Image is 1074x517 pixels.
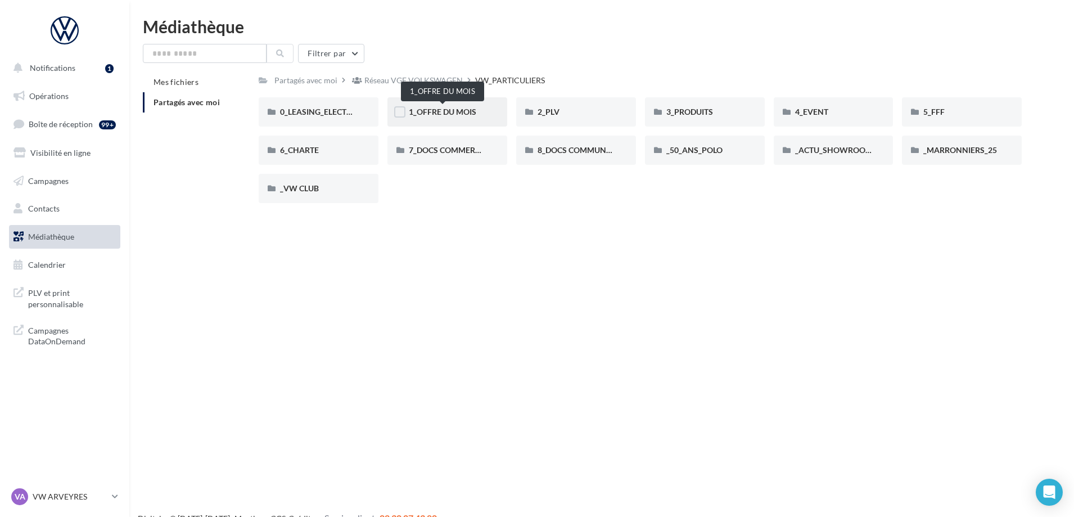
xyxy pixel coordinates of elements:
span: 3_PRODUITS [666,107,713,116]
span: Contacts [28,204,60,213]
a: Boîte de réception99+ [7,112,123,136]
span: Visibilité en ligne [30,148,91,158]
span: 4_EVENT [795,107,828,116]
span: 7_DOCS COMMERCIAUX [409,145,499,155]
button: Notifications 1 [7,56,118,80]
span: Campagnes DataOnDemand [28,323,116,347]
button: Filtrer par [298,44,364,63]
span: Médiathèque [28,232,74,241]
a: Visibilité en ligne [7,141,123,165]
div: Réseau VGF VOLKSWAGEN [364,75,463,86]
div: VW_PARTICULIERS [475,75,545,86]
span: _ACTU_SHOWROOM [795,145,873,155]
a: VA VW ARVEYRES [9,486,120,507]
span: VA [15,491,25,502]
div: Médiathèque [143,18,1061,35]
a: Opérations [7,84,123,108]
a: PLV et print personnalisable [7,281,123,314]
div: Open Intercom Messenger [1036,479,1063,506]
span: 5_FFF [923,107,945,116]
span: Calendrier [28,260,66,269]
div: Partagés avec moi [274,75,337,86]
span: Notifications [30,63,75,73]
a: Contacts [7,197,123,221]
span: 8_DOCS COMMUNICATION [538,145,638,155]
div: 1_OFFRE DU MOIS [401,82,484,101]
span: Mes fichiers [154,77,198,87]
a: Calendrier [7,253,123,277]
span: Boîte de réception [29,119,93,129]
a: Campagnes [7,169,123,193]
span: _VW CLUB [280,183,319,193]
p: VW ARVEYRES [33,491,107,502]
span: 1_OFFRE DU MOIS [409,107,476,116]
span: Campagnes [28,176,69,185]
a: Médiathèque [7,225,123,249]
span: _MARRONNIERS_25 [923,145,997,155]
span: Opérations [29,91,69,101]
span: Partagés avec moi [154,97,220,107]
span: 0_LEASING_ELECTRIQUE [280,107,370,116]
a: Campagnes DataOnDemand [7,318,123,352]
span: 2_PLV [538,107,559,116]
div: 1 [105,64,114,73]
span: 6_CHARTE [280,145,319,155]
span: _50_ANS_POLO [666,145,723,155]
div: 99+ [99,120,116,129]
span: PLV et print personnalisable [28,285,116,309]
